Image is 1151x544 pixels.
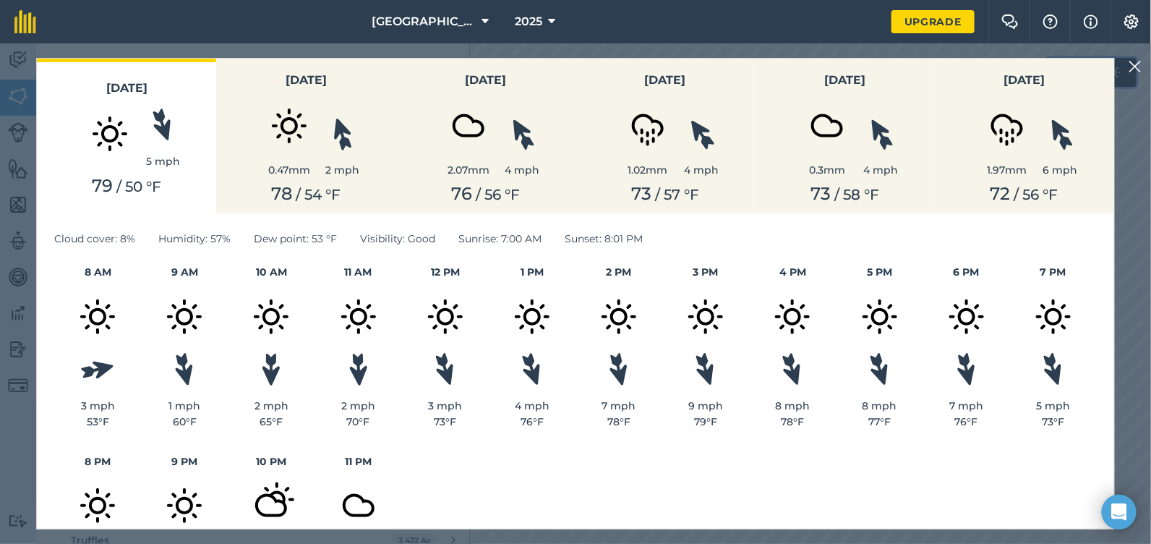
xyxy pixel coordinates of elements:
[684,162,719,178] div: 4 mph
[402,264,489,280] h4: 12 PM
[54,231,135,247] span: Cloud cover : 8%
[80,357,116,383] img: svg%3e
[836,398,923,414] div: 8 mph
[684,114,719,152] img: svg%3e
[791,90,863,162] img: svg+xml;base64,PD94bWwgdmVyc2lvbj0iMS4wIiBlbmNvZGluZz0idXRmLTgiPz4KPCEtLSBHZW5lcmF0b3I6IEFkb2JlIE...
[228,414,315,430] div: 65 ° F
[228,454,315,469] h4: 10 PM
[141,414,228,430] div: 60 ° F
[396,59,575,213] button: [DATE]2.07mm4 mph76 / 56 °F
[125,178,142,195] span: 50
[54,264,141,280] h4: 8 AM
[669,281,742,353] img: svg+xml;base64,PD94bWwgdmVyc2lvbj0iMS4wIiBlbmNvZGluZz0idXRmLTgiPz4KPCEtLSBHZW5lcmF0b3I6IEFkb2JlIE...
[158,231,231,247] span: Humidity : 57%
[271,183,292,204] span: 78
[891,10,975,33] a: Upgrade
[749,264,836,280] h4: 4 PM
[662,398,749,414] div: 9 mph
[54,414,141,430] div: 53 ° F
[228,398,315,414] div: 2 mph
[763,71,925,90] h3: [DATE]
[971,90,1043,162] img: svg+xml;base64,PD94bWwgdmVyc2lvbj0iMS4wIiBlbmNvZGluZz0idXRmLTgiPz4KPCEtLSBHZW5lcmF0b3I6IEFkb2JlIE...
[37,59,216,213] button: [DATE]5 mph79 / 50 °F
[923,398,1010,414] div: 7 mph
[451,183,472,204] span: 76
[612,90,684,162] img: svg+xml;base64,PD94bWwgdmVyc2lvbj0iMS4wIiBlbmNvZGluZz0idXRmLTgiPz4KPCEtLSBHZW5lcmF0b3I6IEFkb2JlIE...
[1039,351,1067,388] img: svg%3e
[944,71,1105,90] h3: [DATE]
[606,351,632,388] img: svg%3e
[228,264,315,280] h4: 10 AM
[253,162,325,178] div: 0.47 mm
[575,264,662,280] h4: 2 PM
[584,184,746,205] div: / ° F
[583,281,655,353] img: svg+xml;base64,PD94bWwgdmVyc2lvbj0iMS4wIiBlbmNvZGluZz0idXRmLTgiPz4KPCEtLSBHZW5lcmF0b3I6IEFkb2JlIE...
[92,175,113,196] span: 79
[216,59,395,213] button: [DATE]0.47mm2 mph78 / 54 °F
[146,153,180,169] div: 5 mph
[1102,495,1137,530] div: Open Intercom Messenger
[575,414,662,430] div: 78 ° F
[489,264,575,280] h4: 1 PM
[930,281,1003,353] img: svg+xml;base64,PD94bWwgdmVyc2lvbj0iMS4wIiBlbmNvZGluZz0idXRmLTgiPz4KPCEtLSBHZW5lcmF0b3I6IEFkb2JlIE...
[148,469,221,542] img: svg+xml;base64,PD94bWwgdmVyc2lvbj0iMS4wIiBlbmNvZGluZz0idXRmLTgiPz4KPCEtLSBHZW5lcmF0b3I6IEFkb2JlIE...
[662,264,749,280] h4: 3 PM
[225,71,387,90] h3: [DATE]
[865,351,894,388] img: svg%3e
[61,469,134,542] img: svg+xml;base64,PD94bWwgdmVyc2lvbj0iMS4wIiBlbmNvZGluZz0idXRmLTgiPz4KPCEtLSBHZW5lcmF0b3I6IEFkb2JlIE...
[253,90,325,162] img: svg+xml;base64,PD94bWwgdmVyc2lvbj0iMS4wIiBlbmNvZGluZz0idXRmLTgiPz4KPCEtLSBHZW5lcmF0b3I6IEFkb2JlIE...
[141,264,228,280] h4: 9 AM
[348,352,368,386] img: svg%3e
[779,351,808,388] img: svg%3e
[54,398,141,414] div: 3 mph
[756,281,829,353] img: svg+xml;base64,PD94bWwgdmVyc2lvbj0iMS4wIiBlbmNvZGluZz0idXRmLTgiPz4KPCEtLSBHZW5lcmF0b3I6IEFkb2JlIE...
[322,281,395,353] img: svg+xml;base64,PD94bWwgdmVyc2lvbj0iMS4wIiBlbmNvZGluZz0idXRmLTgiPz4KPCEtLSBHZW5lcmF0b3I6IEFkb2JlIE...
[990,183,1011,204] span: 72
[225,184,387,205] div: / ° F
[489,414,575,430] div: 76 ° F
[664,186,680,203] span: 57
[575,398,662,414] div: 7 mph
[584,71,746,90] h3: [DATE]
[74,98,146,170] img: svg+xml;base64,PD94bWwgdmVyc2lvbj0iMS4wIiBlbmNvZGluZz0idXRmLTgiPz4KPCEtLSBHZW5lcmF0b3I6IEFkb2JlIE...
[148,106,177,144] img: svg%3e
[810,183,831,204] span: 73
[1043,162,1078,178] div: 6 mph
[325,162,359,178] div: 2 mph
[148,281,221,353] img: svg+xml;base64,PD94bWwgdmVyc2lvbj0iMS4wIiBlbmNvZGluZz0idXRmLTgiPz4KPCEtLSBHZW5lcmF0b3I6IEFkb2JlIE...
[372,13,476,30] span: [GEOGRAPHIC_DATA]
[304,186,322,203] span: 54
[1023,186,1040,203] span: 56
[836,414,923,430] div: 77 ° F
[662,414,749,430] div: 79 ° F
[791,162,863,178] div: 0.3 mm
[1042,14,1059,29] img: A question mark icon
[631,183,651,204] span: 73
[1001,14,1019,29] img: Two speech bubbles overlapping with the left bubble in the forefront
[315,454,401,469] h4: 11 PM
[575,59,755,213] button: [DATE]1.02mm4 mph73 / 57 °F
[505,162,539,178] div: 4 mph
[749,398,836,414] div: 8 mph
[496,281,568,353] img: svg+xml;base64,PD94bWwgdmVyc2lvbj0iMS4wIiBlbmNvZGluZz0idXRmLTgiPz4KPCEtLSBHZW5lcmF0b3I6IEFkb2JlIE...
[141,398,228,414] div: 1 mph
[763,184,925,205] div: / ° F
[46,176,207,197] div: / ° F
[432,90,505,162] img: svg+xml;base64,PD94bWwgdmVyc2lvbj0iMS4wIiBlbmNvZGluZz0idXRmLTgiPz4KPCEtLSBHZW5lcmF0b3I6IEFkb2JlIE...
[14,10,36,33] img: fieldmargin Logo
[923,264,1010,280] h4: 6 PM
[484,186,501,203] span: 56
[1010,414,1097,430] div: 73 ° F
[1129,58,1142,75] img: svg+xml;base64,PHN2ZyB4bWxucz0iaHR0cDovL3d3dy53My5vcmcvMjAwMC9zdmciIHdpZHRoPSIyMiIgaGVpZ2h0PSIzMC...
[431,351,459,388] img: svg%3e
[755,59,934,213] button: [DATE]0.3mm4 mph73 / 58 °F
[489,398,575,414] div: 4 mph
[405,184,567,205] div: / ° F
[328,115,356,153] img: svg%3e
[315,414,401,430] div: 70 ° F
[235,281,307,353] img: svg+xml;base64,PD94bWwgdmVyc2lvbj0iMS4wIiBlbmNvZGluZz0idXRmLTgiPz4KPCEtLSBHZW5lcmF0b3I6IEFkb2JlIE...
[565,231,643,247] span: Sunset : 8:01 PM
[836,264,923,280] h4: 5 PM
[971,162,1043,178] div: 1.97 mm
[505,114,539,153] img: svg%3e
